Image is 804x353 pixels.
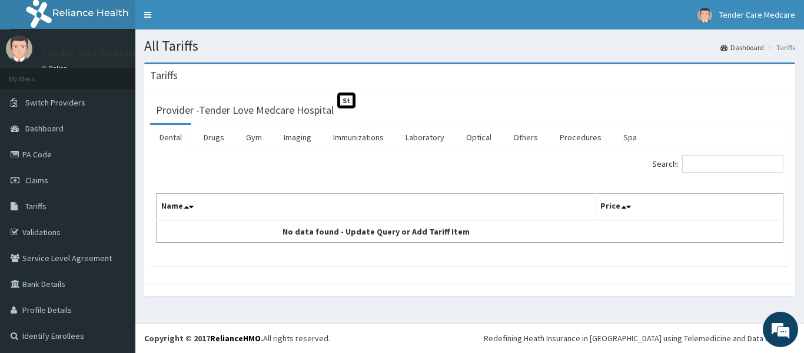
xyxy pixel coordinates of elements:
[144,38,795,54] h1: All Tariffs
[237,125,271,150] a: Gym
[682,155,783,173] input: Search:
[652,155,783,173] label: Search:
[41,64,69,72] a: Online
[25,97,85,108] span: Switch Providers
[274,125,321,150] a: Imaging
[614,125,646,150] a: Spa
[157,220,596,243] td: No data found - Update Query or Add Tariff Item
[25,123,64,134] span: Dashboard
[150,125,191,150] a: Dental
[720,42,764,52] a: Dashboard
[484,332,795,344] div: Redefining Heath Insurance in [GEOGRAPHIC_DATA] using Telemedicine and Data Science!
[550,125,611,150] a: Procedures
[765,42,795,52] li: Tariffs
[719,9,795,20] span: Tender Care Medcare
[150,70,178,81] h3: Tariffs
[157,194,596,221] th: Name
[25,175,48,186] span: Claims
[210,333,261,344] a: RelianceHMO
[396,125,454,150] a: Laboratory
[144,333,263,344] strong: Copyright © 2017 .
[595,194,783,221] th: Price
[457,125,501,150] a: Optical
[194,125,234,150] a: Drugs
[6,35,32,62] img: User Image
[25,201,46,212] span: Tariffs
[504,125,547,150] a: Others
[156,105,334,116] h3: Provider - Tender Love Medcare Hospital
[135,323,804,353] footer: All rights reserved.
[337,93,356,108] span: St
[324,125,393,150] a: Immunizations
[41,48,138,58] p: Tender Care Medcare
[697,8,712,22] img: User Image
